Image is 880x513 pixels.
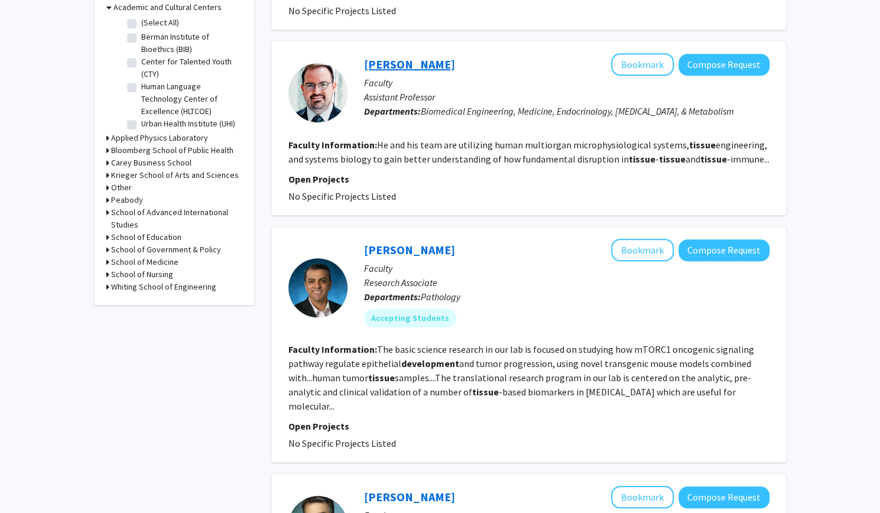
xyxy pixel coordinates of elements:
[364,57,455,72] a: [PERSON_NAME]
[9,460,50,504] iframe: Chat
[111,281,216,293] h3: Whiting School of Engineering
[364,261,769,275] p: Faculty
[141,31,239,56] label: Berman Institute of Bioethics (BIB)
[472,386,499,398] b: tissue
[288,437,396,449] span: No Specific Projects Listed
[111,243,221,256] h3: School of Government & Policy
[689,139,716,151] b: tissue
[141,56,239,80] label: Center for Talented Youth (CTY)
[364,90,769,104] p: Assistant Professor
[288,190,396,202] span: No Specific Projects Listed
[111,144,233,157] h3: Bloomberg School of Public Health
[111,194,143,206] h3: Peabody
[364,76,769,90] p: Faculty
[288,343,754,412] fg-read-more: The basic science research in our lab is focused on studying how mTORC1 oncogenic signaling pathw...
[111,231,181,243] h3: School of Education
[421,291,460,303] span: Pathology
[611,239,674,261] button: Add Kaushal Asrani to Bookmarks
[364,309,456,327] mat-chip: Accepting Students
[678,54,769,76] button: Compose Request to Martin Trapecar
[111,206,242,231] h3: School of Advanced International Studies
[421,105,734,117] span: Biomedical Engineering, Medicine, Endocrinology, [MEDICAL_DATA], & Metabolism
[288,343,377,355] b: Faculty Information:
[111,157,191,169] h3: Carey Business School
[288,172,769,186] p: Open Projects
[288,139,769,165] fg-read-more: He and his team are utilizing human multiorgan microphysiological systems, engineering, and syste...
[141,17,179,29] label: (Select All)
[364,275,769,290] p: Research Associate
[288,419,769,433] p: Open Projects
[111,169,239,181] h3: Krieger School of Arts and Sciences
[111,181,132,194] h3: Other
[113,1,222,14] h3: Academic and Cultural Centers
[629,153,655,165] b: tissue
[700,153,727,165] b: tissue
[678,486,769,508] button: Compose Request to Damon Cooney
[364,291,421,303] b: Departments:
[364,489,455,504] a: [PERSON_NAME]
[611,53,674,76] button: Add Martin Trapecar to Bookmarks
[288,5,396,17] span: No Specific Projects Listed
[401,358,459,369] b: development
[659,153,686,165] b: tissue
[678,239,769,261] button: Compose Request to Kaushal Asrani
[368,372,395,384] b: tissue
[364,105,421,117] b: Departments:
[111,132,208,144] h3: Applied Physics Laboratory
[141,80,239,118] label: Human Language Technology Center of Excellence (HLTCOE)
[111,256,178,268] h3: School of Medicine
[288,139,377,151] b: Faculty Information:
[111,268,173,281] h3: School of Nursing
[364,242,455,257] a: [PERSON_NAME]
[141,118,235,130] label: Urban Health Institute (UHI)
[611,486,674,508] button: Add Damon Cooney to Bookmarks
